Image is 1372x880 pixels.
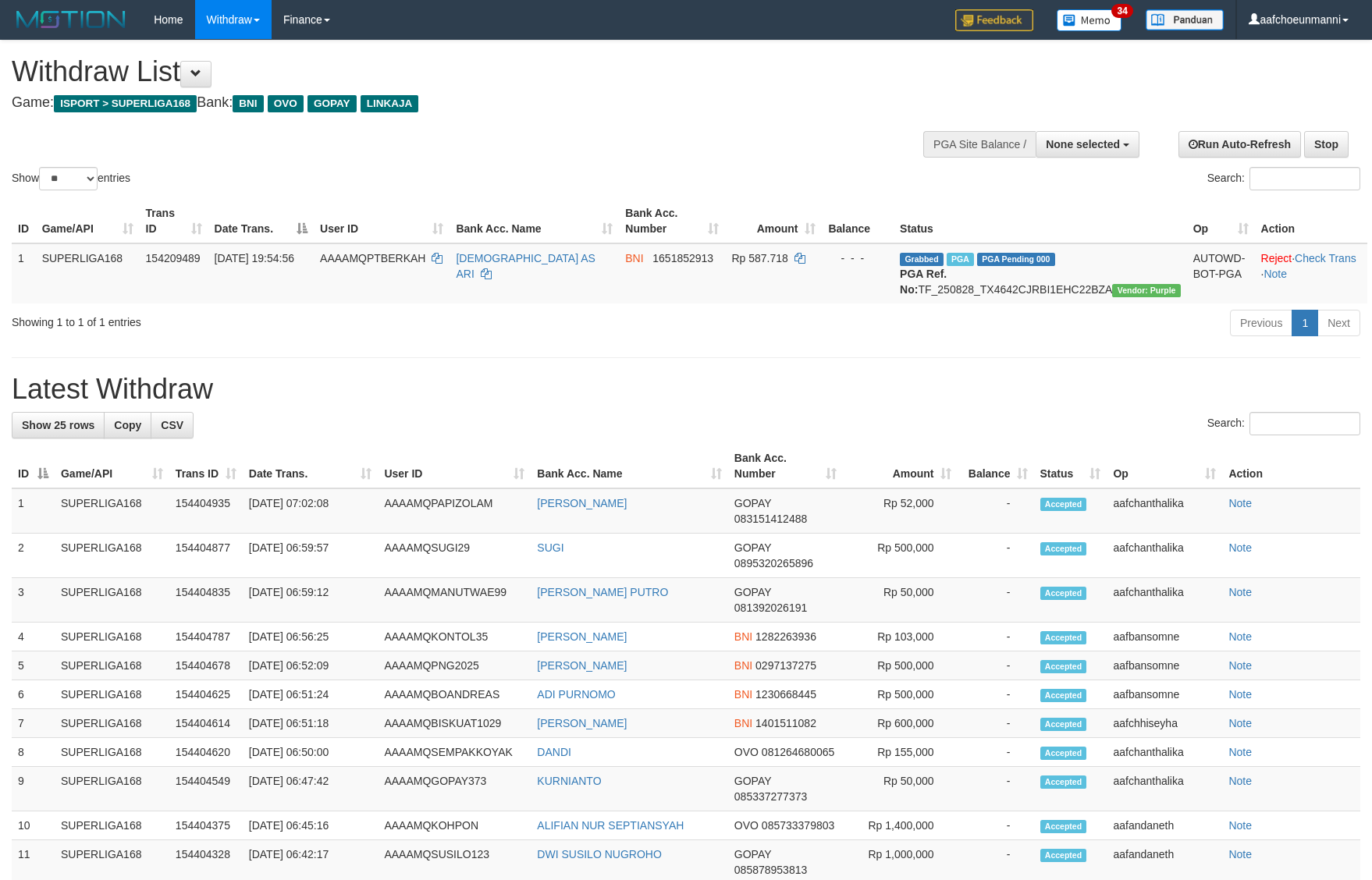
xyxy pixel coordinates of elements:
td: 154404678 [169,651,243,680]
span: OVO [268,95,304,112]
span: LINKAJA [361,95,419,112]
a: Check Trans [1295,252,1356,264]
td: · · [1255,243,1367,303]
span: Copy 0895320265896 to clipboard [734,557,813,570]
th: Bank Acc. Number: activate to sort column ascending [619,199,725,243]
td: aafchanthalika [1107,767,1222,811]
a: [DEMOGRAPHIC_DATA] AS ARI [456,252,595,280]
th: Date Trans.: activate to sort column descending [208,199,315,243]
td: AAAAMQPNG2025 [378,651,531,680]
th: Bank Acc. Number: activate to sort column ascending [728,444,843,488]
a: Note [1228,746,1252,758]
th: User ID: activate to sort column ascending [314,199,450,243]
a: Note [1264,268,1287,280]
td: [DATE] 06:56:25 [243,623,379,651]
td: TF_250828_TX4642CJRBI1EHC22BZA [894,243,1187,303]
td: Rp 50,000 [843,767,958,811]
a: Copy [104,412,151,438]
label: Search: [1207,167,1360,190]
span: Copy [114,419,141,431]
td: aafbansomne [1107,651,1222,680]
td: [DATE] 06:52:09 [243,651,379,680]
span: Accepted [1040,775,1087,789]
td: Rp 1,400,000 [843,811,958,840]
td: SUPERLIGA168 [55,578,169,623]
span: [DATE] 19:54:56 [215,252,294,264]
span: Copy 1282263936 to clipboard [755,630,816,643]
span: Copy 081392026191 to clipboard [734,601,807,614]
td: - [958,767,1034,811]
a: CSV [151,412,194,438]
img: panduan.png [1146,9,1224,30]
span: Accepted [1040,849,1087,862]
td: AAAAMQBISKUAT1029 [378,709,531,738]
span: Copy 0297137275 to clipboard [755,659,816,672]
td: SUPERLIGA168 [36,243,140,303]
td: Rp 500,000 [843,534,958,578]
td: 154404549 [169,767,243,811]
span: Accepted [1040,747,1087,760]
td: [DATE] 06:51:24 [243,680,379,709]
span: Accepted [1040,587,1087,600]
td: SUPERLIGA168 [55,767,169,811]
th: Action [1255,199,1367,243]
span: Accepted [1040,660,1087,673]
div: - - - [828,250,888,266]
td: AAAAMQPAPIZOLAM [378,488,531,534]
td: - [958,709,1034,738]
b: PGA Ref. No: [900,268,947,296]
div: PGA Site Balance / [923,131,1036,158]
span: BNI [734,630,752,643]
a: Note [1228,848,1252,860]
span: CSV [161,419,183,431]
td: Rp 103,000 [843,623,958,651]
span: Vendor URL: https://trx4.1velocity.biz [1112,284,1180,297]
td: [DATE] 06:45:16 [243,811,379,840]
td: 154404614 [169,709,243,738]
a: Note [1228,819,1252,832]
th: Game/API: activate to sort column ascending [36,199,140,243]
th: Op: activate to sort column ascending [1107,444,1222,488]
td: 8 [12,738,55,767]
td: 6 [12,680,55,709]
span: Accepted [1040,631,1087,644]
div: Showing 1 to 1 of 1 entries [12,308,560,330]
td: - [958,623,1034,651]
span: BNI [734,717,752,729]
td: 4 [12,623,55,651]
h1: Latest Withdraw [12,374,1360,405]
a: Previous [1230,310,1292,336]
td: 5 [12,651,55,680]
td: 1 [12,488,55,534]
a: Note [1228,659,1252,672]
a: Next [1317,310,1360,336]
h1: Withdraw List [12,56,899,87]
span: AAAAMQPTBERKAH [320,252,425,264]
label: Show entries [12,167,130,190]
span: Accepted [1040,542,1087,555]
td: Rp 155,000 [843,738,958,767]
label: Search: [1207,412,1360,435]
a: DWI SUSILO NUGROHO [537,848,661,860]
td: AAAAMQMANUTWAE99 [378,578,531,623]
span: 34 [1111,4,1132,18]
th: ID: activate to sort column descending [12,444,55,488]
td: aafandaneth [1107,811,1222,840]
span: Copy 1651852913 to clipboard [652,252,713,264]
a: 1 [1292,310,1318,336]
span: Copy 1230668445 to clipboard [755,688,816,701]
td: - [958,651,1034,680]
td: SUPERLIGA168 [55,811,169,840]
a: [PERSON_NAME] [537,717,627,729]
span: Accepted [1040,820,1087,833]
span: GOPAY [734,541,771,554]
img: MOTION_logo.png [12,8,130,31]
td: Rp 52,000 [843,488,958,534]
th: User ID: activate to sort column ascending [378,444,531,488]
td: aafchanthalika [1107,578,1222,623]
td: aafbansomne [1107,623,1222,651]
th: Date Trans.: activate to sort column ascending [243,444,379,488]
span: PGA Pending [977,253,1055,266]
td: [DATE] 06:59:57 [243,534,379,578]
td: SUPERLIGA168 [55,709,169,738]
